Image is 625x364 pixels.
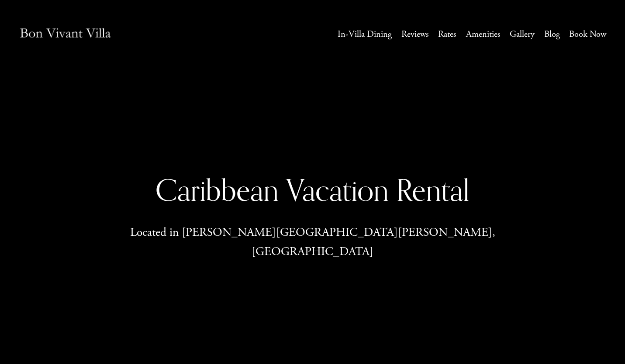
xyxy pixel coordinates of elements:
[401,26,429,42] a: Reviews
[510,26,535,42] a: Gallery
[93,171,532,208] h1: Caribbean Vacation Rental
[544,26,560,42] a: Blog
[569,26,606,42] a: Book Now
[438,26,456,42] a: Rates
[19,19,112,50] img: Caribbean Vacation Rental | Bon Vivant Villa
[93,223,532,261] p: Located in [PERSON_NAME][GEOGRAPHIC_DATA][PERSON_NAME], [GEOGRAPHIC_DATA]
[466,26,501,42] a: Amenities
[338,26,392,42] a: In-Villa Dining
